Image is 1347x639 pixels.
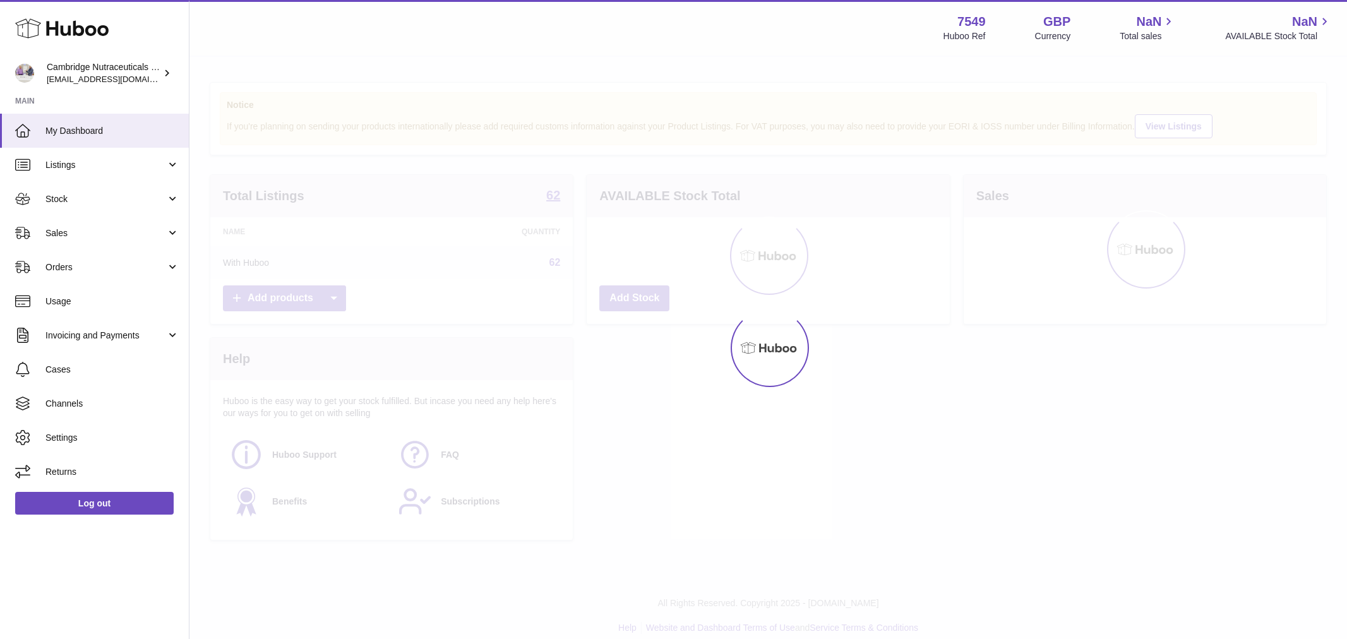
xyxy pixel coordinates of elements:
[15,64,34,83] img: qvc@camnutra.com
[1225,13,1332,42] a: NaN AVAILABLE Stock Total
[1120,30,1176,42] span: Total sales
[1225,30,1332,42] span: AVAILABLE Stock Total
[45,432,179,444] span: Settings
[45,398,179,410] span: Channels
[45,193,166,205] span: Stock
[1120,13,1176,42] a: NaN Total sales
[45,227,166,239] span: Sales
[45,296,179,308] span: Usage
[15,492,174,515] a: Log out
[45,125,179,137] span: My Dashboard
[1043,13,1070,30] strong: GBP
[1292,13,1317,30] span: NaN
[1136,13,1161,30] span: NaN
[45,364,179,376] span: Cases
[45,330,166,342] span: Invoicing and Payments
[1035,30,1071,42] div: Currency
[45,159,166,171] span: Listings
[943,30,986,42] div: Huboo Ref
[45,261,166,273] span: Orders
[47,61,160,85] div: Cambridge Nutraceuticals Ltd
[957,13,986,30] strong: 7549
[45,466,179,478] span: Returns
[47,74,186,84] span: [EMAIL_ADDRESS][DOMAIN_NAME]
